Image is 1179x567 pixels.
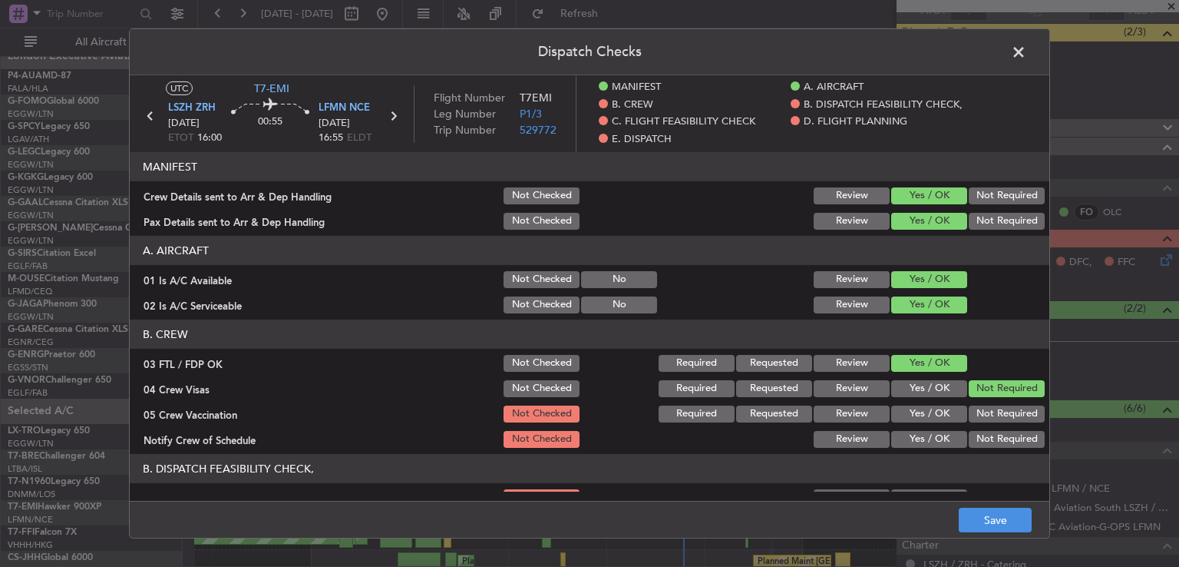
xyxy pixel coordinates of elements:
[891,271,967,288] button: Yes / OK
[969,380,1045,397] button: Not Required
[891,380,967,397] button: Yes / OK
[969,187,1045,204] button: Not Required
[804,97,963,112] span: B. DISPATCH FEASIBILITY CHECK,
[804,114,907,130] span: D. FLIGHT PLANNING
[969,406,1045,423] button: Not Required
[891,489,967,506] button: Yes / OK
[891,355,967,372] button: Yes / OK
[891,431,967,448] button: Yes / OK
[891,213,967,230] button: Yes / OK
[891,406,967,423] button: Yes / OK
[959,508,1032,532] button: Save
[969,213,1045,230] button: Not Required
[969,431,1045,448] button: Not Required
[891,187,967,204] button: Yes / OK
[891,297,967,313] button: Yes / OK
[130,29,1049,75] header: Dispatch Checks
